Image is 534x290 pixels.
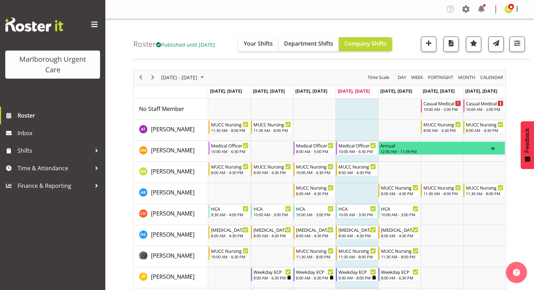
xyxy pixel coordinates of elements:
div: MUCC Nursing PM Weekday [211,121,249,128]
div: Alysia Newman-Woods"s event - MUCC Nursing Midshift Begin From Wednesday, October 8, 2025 at 10:0... [294,163,335,176]
div: Casual Medical Officer Weekend [466,100,503,107]
span: Time Scale [367,73,390,82]
span: [PERSON_NAME] [151,146,195,154]
div: 10:00 AM - 6:30 PM [338,149,376,154]
div: Gloria Varghese"s event - MUCC Nursing PM Weekday Begin From Friday, October 10, 2025 at 11:30:00... [378,247,420,260]
td: No Staff Member resource [134,99,208,120]
div: 10:00 AM - 3:00 PM [296,212,334,217]
span: calendar [480,73,504,82]
span: [PERSON_NAME] [151,167,195,175]
div: [MEDICAL_DATA] Shift [253,226,291,233]
div: Alexandra Madigan"s event - Medical Officer MID Weekday Begin From Thursday, October 9, 2025 at 1... [336,141,378,155]
button: Timeline Day [397,73,408,82]
div: Jacinta Rangi"s event - Weekday ECP Begin From Thursday, October 9, 2025 at 9:30:00 AM GMT+13:00 ... [336,268,378,281]
div: Cordelia Davies"s event - HCA Begin From Tuesday, October 7, 2025 at 10:00:00 AM GMT+13:00 Ends A... [251,205,293,218]
div: Andrew Brooks"s event - MUCC Nursing AM Weekday Begin From Wednesday, October 8, 2025 at 8:00:00 ... [294,184,335,197]
div: 10:00 AM - 6:30 PM [296,170,334,175]
div: 11:30 AM - 8:00 PM [253,127,291,133]
a: [PERSON_NAME] [151,272,195,281]
div: Alysia Newman-Woods"s event - MUCC Nursing AM Weekday Begin From Monday, October 6, 2025 at 8:00:... [209,163,250,176]
div: HCA [381,205,418,212]
button: Time Scale [367,73,391,82]
span: [DATE], [DATE] [423,88,455,94]
span: [DATE], [DATE] [380,88,412,94]
div: Gloria Varghese"s event - MUCC Nursing PM Weekday Begin From Thursday, October 9, 2025 at 11:30:0... [336,247,378,260]
span: [DATE], [DATE] [210,88,242,94]
div: Jacinta Rangi"s event - Weekday ECP Begin From Wednesday, October 8, 2025 at 8:00:00 AM GMT+13:00... [294,268,335,281]
span: Company Shifts [344,40,387,47]
button: October 2025 [160,73,207,82]
span: Feedback [524,128,530,153]
div: 8:00 AM - 4:30 PM [253,170,291,175]
div: 8:00 AM - 4:30 PM [253,233,291,238]
div: 12:00 AM - 11:59 PM [380,149,491,154]
div: 11:30 AM - 8:00 PM [338,254,376,259]
div: 8:00 AM - 4:30 PM [296,233,334,238]
div: MUCC Nursing AM Weekday [253,163,291,170]
span: Day [397,73,407,82]
span: Time & Attendance [18,163,91,173]
div: 8:00 AM - 4:30 PM [466,127,503,133]
a: [PERSON_NAME] [151,251,195,260]
a: No Staff Member [139,105,184,113]
button: Add a new shift [421,37,436,52]
div: Alexandra Madigan"s event - Annual Begin From Friday, October 10, 2025 at 12:00:00 AM GMT+13:00 E... [378,141,505,155]
button: Previous [136,73,146,82]
div: Deo Garingalao"s event - Haemodialysis Shift Begin From Thursday, October 9, 2025 at 8:00:00 AM G... [336,226,378,239]
div: 11:30 AM - 8:00 PM [423,191,461,196]
div: Deo Garingalao"s event - Haemodialysis Shift Begin From Friday, October 10, 2025 at 8:00:00 AM GM... [378,226,420,239]
button: Highlight an important date within the roster. [466,37,481,52]
span: Department Shifts [284,40,333,47]
div: Deo Garingalao"s event - Haemodialysis Shift Begin From Tuesday, October 7, 2025 at 8:00:00 AM GM... [251,226,293,239]
div: 8:00 AM - 4:30 PM [381,191,418,196]
div: Cordelia Davies"s event - HCA Begin From Monday, October 6, 2025 at 9:30:00 AM GMT+13:00 Ends At ... [209,205,250,218]
div: Agnes Tyson"s event - MUCC Nursing PM Weekday Begin From Monday, October 6, 2025 at 11:30:00 AM G... [209,120,250,134]
div: HCA [211,205,249,212]
td: Jacinta Rangi resource [134,267,208,288]
div: MUCC Nursing PM Weekends [423,184,461,191]
div: Marlborough Urgent Care [12,54,93,75]
div: Weekday ECP [338,268,376,275]
div: Gloria Varghese"s event - MUCC Nursing PM Weekday Begin From Wednesday, October 8, 2025 at 11:30:... [294,247,335,260]
button: Timeline Week [410,73,424,82]
div: Weekday ECP [296,268,334,275]
img: help-xxl-2.png [513,269,520,276]
h4: Roster [133,40,215,48]
div: No Staff Member"s event - Casual Medical Officer Weekend Begin From Saturday, October 11, 2025 at... [421,99,463,113]
button: Month [479,73,505,82]
div: 10:00 AM - 6:30 PM [211,254,249,259]
div: Alysia Newman-Woods"s event - MUCC Nursing AM Weekday Begin From Thursday, October 9, 2025 at 8:0... [336,163,378,176]
div: Casual Medical Officer Weekend [423,100,461,107]
div: 10:00 AM - 6:30 PM [211,149,249,154]
div: 8:00 AM - 4:30 PM [211,233,249,238]
td: Cordelia Davies resource [134,204,208,225]
div: 11:30 AM - 8:00 PM [296,254,334,259]
div: Medical Officer PM Weekday [211,142,249,149]
div: MUCC Nursing PM Weekday [253,121,291,128]
img: Rosterit website logo [5,18,63,32]
span: [DATE], [DATE] [465,88,497,94]
div: 8:00 AM - 6:30 PM [296,275,334,281]
div: 9:30 AM - 4:00 PM [211,212,249,217]
div: MUCC Nursing AM Weekday [296,184,334,191]
div: MUCC Nursing AM Weekday [381,184,418,191]
div: 8:00 AM - 4:30 PM [211,170,249,175]
span: Shifts [18,145,91,156]
div: MUCC Nursing AM Weekends [466,121,503,128]
div: 9:30 AM - 8:00 PM [338,275,376,281]
div: Alexandra Madigan"s event - Medical Officer PM Weekday Begin From Monday, October 6, 2025 at 10:0... [209,141,250,155]
div: Cordelia Davies"s event - HCA Begin From Wednesday, October 8, 2025 at 10:00:00 AM GMT+13:00 Ends... [294,205,335,218]
div: Andrew Brooks"s event - MUCC Nursing PM Weekends Begin From Sunday, October 12, 2025 at 11:30:00 ... [463,184,505,197]
div: Medical Officer PM Weekday [296,142,334,149]
span: [PERSON_NAME] [151,252,195,259]
div: MUCC Nursing Midshift [211,247,249,254]
div: Alexandra Madigan"s event - Medical Officer PM Weekday Begin From Wednesday, October 8, 2025 at 8... [294,141,335,155]
div: [MEDICAL_DATA] Shift [296,226,334,233]
div: Cordelia Davies"s event - HCA Begin From Friday, October 10, 2025 at 10:00:00 AM GMT+13:00 Ends A... [378,205,420,218]
a: [PERSON_NAME] [151,146,195,154]
div: 8:00 AM - 4:30 PM [381,233,418,238]
div: Gloria Varghese"s event - MUCC Nursing Midshift Begin From Monday, October 6, 2025 at 10:00:00 AM... [209,247,250,260]
div: previous period [135,70,147,85]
